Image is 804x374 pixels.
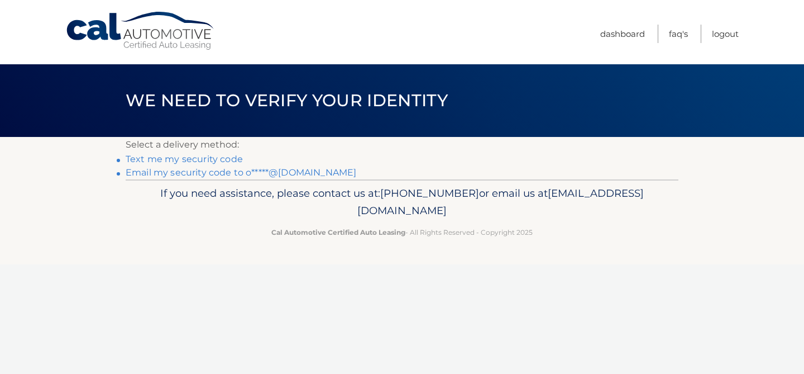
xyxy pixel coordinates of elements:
[126,137,678,153] p: Select a delivery method:
[669,25,688,43] a: FAQ's
[65,11,216,51] a: Cal Automotive
[133,184,671,220] p: If you need assistance, please contact us at: or email us at
[133,226,671,238] p: - All Rights Reserved - Copyright 2025
[380,187,479,200] span: [PHONE_NUMBER]
[126,154,243,164] a: Text me my security code
[126,167,356,178] a: Email my security code to o*****@[DOMAIN_NAME]
[271,228,405,236] strong: Cal Automotive Certified Auto Leasing
[712,25,739,43] a: Logout
[600,25,645,43] a: Dashboard
[126,90,448,111] span: We need to verify your identity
